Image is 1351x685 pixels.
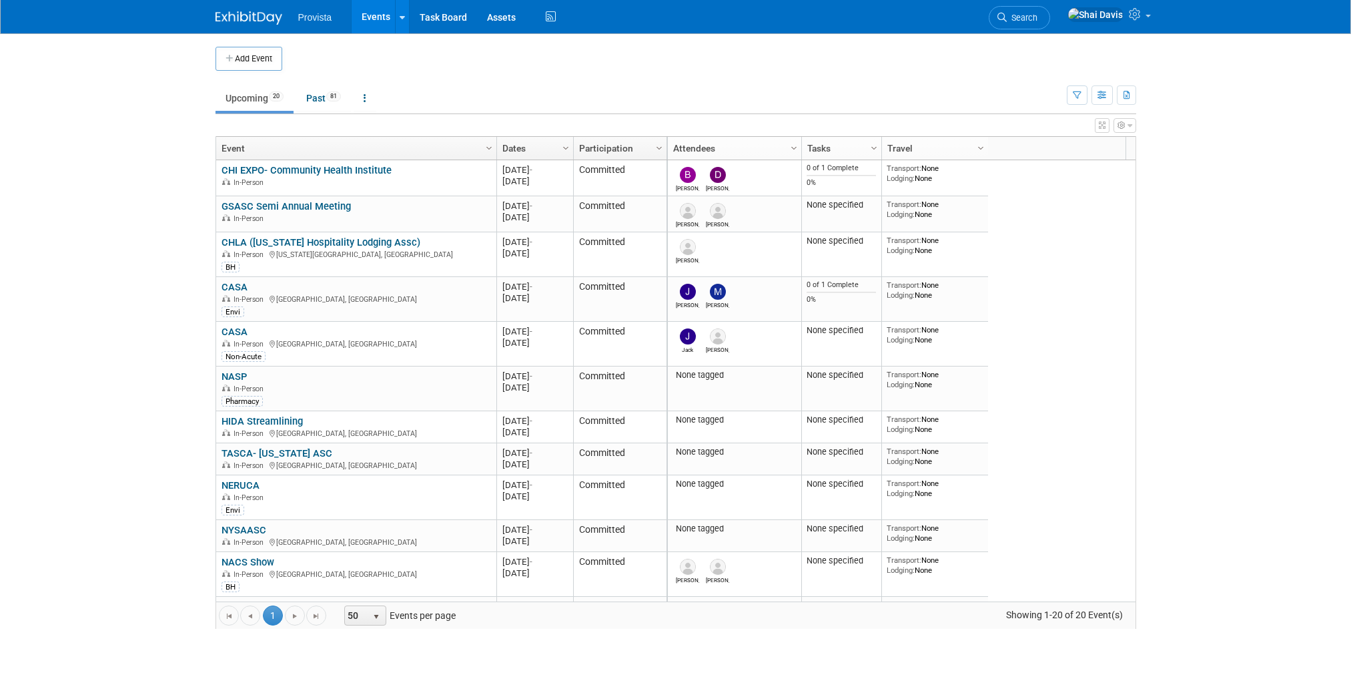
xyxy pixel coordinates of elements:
div: None specified [807,370,876,381]
div: None specified [807,325,876,336]
span: Go to the first page [223,611,234,622]
div: [DATE] [502,427,567,438]
span: In-Person [234,429,268,438]
div: None tagged [672,479,796,489]
div: 0 of 1 Complete [807,600,876,610]
div: [DATE] [502,567,567,579]
span: In-Person [234,250,268,259]
a: NYSAASC [221,524,266,536]
a: Past81 [296,85,351,111]
span: In-Person [234,570,268,579]
a: Column Settings [787,137,801,157]
div: None specified [807,200,876,210]
span: 50 [345,606,368,625]
div: Debbie Treat [706,183,729,192]
div: Envi [221,505,244,515]
button: Add Event [215,47,282,71]
td: Committed [573,552,666,597]
div: None None [887,555,983,575]
div: None specified [807,479,876,489]
a: Column Settings [867,137,881,157]
span: - [530,480,532,490]
span: Go to the next page [290,611,300,622]
span: Transport: [887,447,921,456]
div: None None [887,280,983,300]
div: [GEOGRAPHIC_DATA], [GEOGRAPHIC_DATA] [221,338,490,349]
span: Lodging: [887,489,915,498]
div: BH [221,262,240,272]
a: Column Settings [652,137,666,157]
a: Go to the next page [285,606,305,626]
td: Committed [573,277,666,322]
td: Committed [573,196,666,232]
div: Ashley Grossman [676,255,699,264]
div: [DATE] [502,292,567,304]
div: None tagged [672,447,796,457]
div: None tagged [672,523,796,534]
a: HIDA Streamlining [221,415,303,427]
div: [DATE] [502,447,567,459]
div: [DATE] [502,281,567,292]
img: Mitchell Bowman [710,284,726,300]
div: BH [221,582,240,592]
img: In-Person Event [222,250,230,257]
td: Committed [573,443,666,475]
span: - [530,326,532,336]
div: None specified [807,523,876,534]
div: None None [887,164,983,183]
img: In-Person Event [222,429,230,436]
span: Transport: [887,415,921,424]
span: - [530,282,532,292]
div: [DATE] [502,326,567,337]
div: None specified [807,415,876,425]
span: Transport: [887,479,921,488]
a: CHI EXPO- Community Health Institute [221,164,392,176]
div: None None [887,600,983,620]
img: In-Person Event [222,178,230,185]
span: Transport: [887,370,921,379]
div: [DATE] [502,337,567,349]
span: - [530,165,532,175]
a: Tasks [807,137,873,160]
a: Participation [579,137,658,160]
div: None specified [807,236,876,246]
a: Column Settings [482,137,496,157]
a: Go to the previous page [240,606,260,626]
td: Committed [573,411,666,443]
td: Committed [573,520,666,552]
span: 1 [263,606,283,626]
a: [PERSON_NAME] ASC Annual Meeting [221,601,390,613]
div: None None [887,236,983,255]
a: GSASC Semi Annual Meeting [221,200,351,212]
div: [DATE] [502,601,567,612]
span: Lodging: [887,246,915,255]
span: Column Settings [789,143,799,154]
div: None tagged [672,415,796,425]
span: Transport: [887,325,921,334]
div: None specified [807,447,876,457]
div: [DATE] [502,459,567,470]
span: Search [1007,13,1037,23]
span: In-Person [234,538,268,547]
a: Search [989,6,1050,29]
div: None specified [807,555,876,566]
span: Lodging: [887,380,915,389]
div: [GEOGRAPHIC_DATA], [GEOGRAPHIC_DATA] [221,427,490,439]
span: - [530,525,532,535]
div: [DATE] [502,415,567,427]
span: Go to the previous page [245,611,256,622]
span: Lodging: [887,290,915,300]
div: [DATE] [502,491,567,502]
span: In-Person [234,385,268,393]
span: - [530,201,532,211]
a: NACS Show [221,556,274,568]
img: In-Person Event [222,340,230,347]
a: Event [221,137,488,160]
span: Column Settings [560,143,571,154]
span: In-Person [234,295,268,304]
a: Column Settings [558,137,573,157]
img: Beth Chan [680,167,696,183]
span: Transport: [887,236,921,245]
div: 0 of 1 Complete [807,280,876,290]
span: select [371,612,382,622]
